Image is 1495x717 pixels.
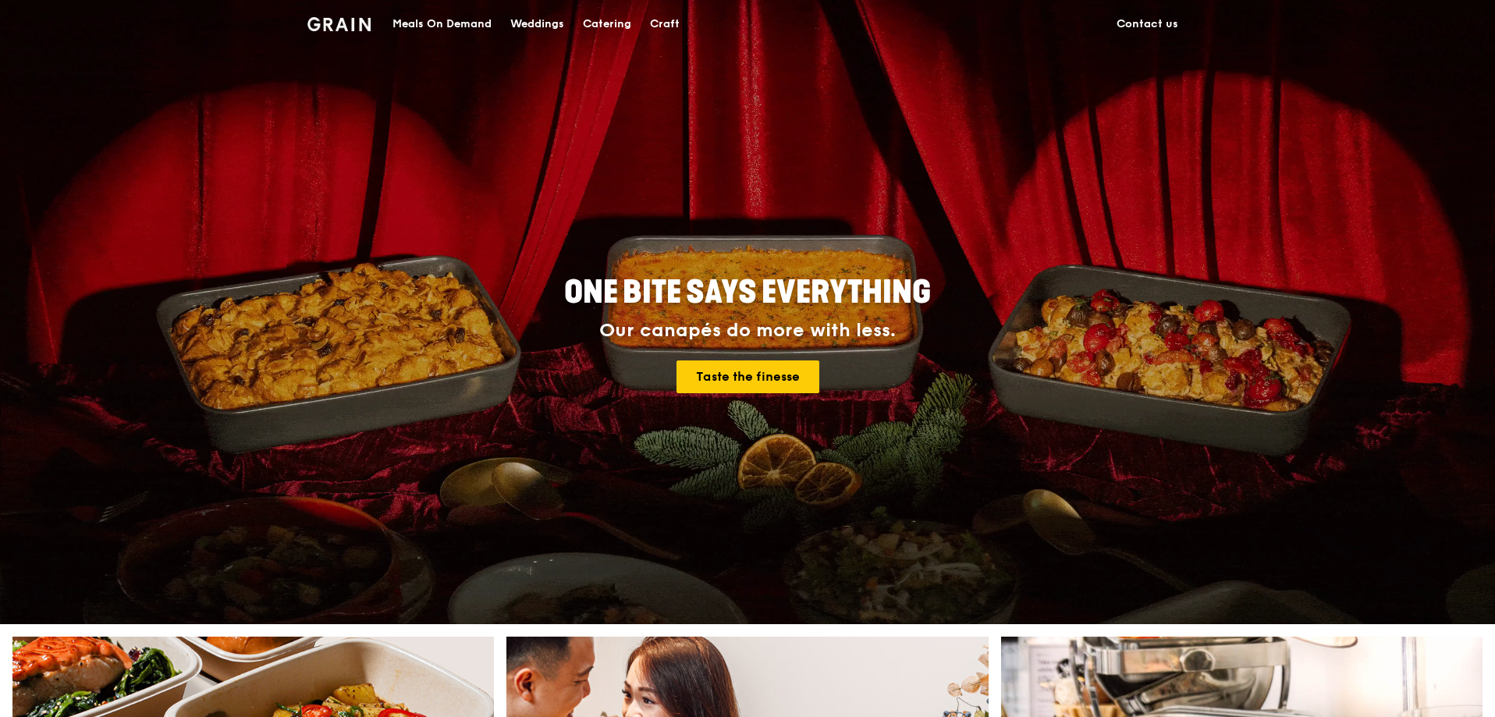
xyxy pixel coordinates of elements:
[307,17,371,31] img: Grain
[564,274,931,311] span: ONE BITE SAYS EVERYTHING
[650,1,680,48] div: Craft
[583,1,631,48] div: Catering
[641,1,689,48] a: Craft
[467,320,1028,342] div: Our canapés do more with less.
[501,1,573,48] a: Weddings
[676,360,819,393] a: Taste the finesse
[1107,1,1188,48] a: Contact us
[510,1,564,48] div: Weddings
[392,1,492,48] div: Meals On Demand
[573,1,641,48] a: Catering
